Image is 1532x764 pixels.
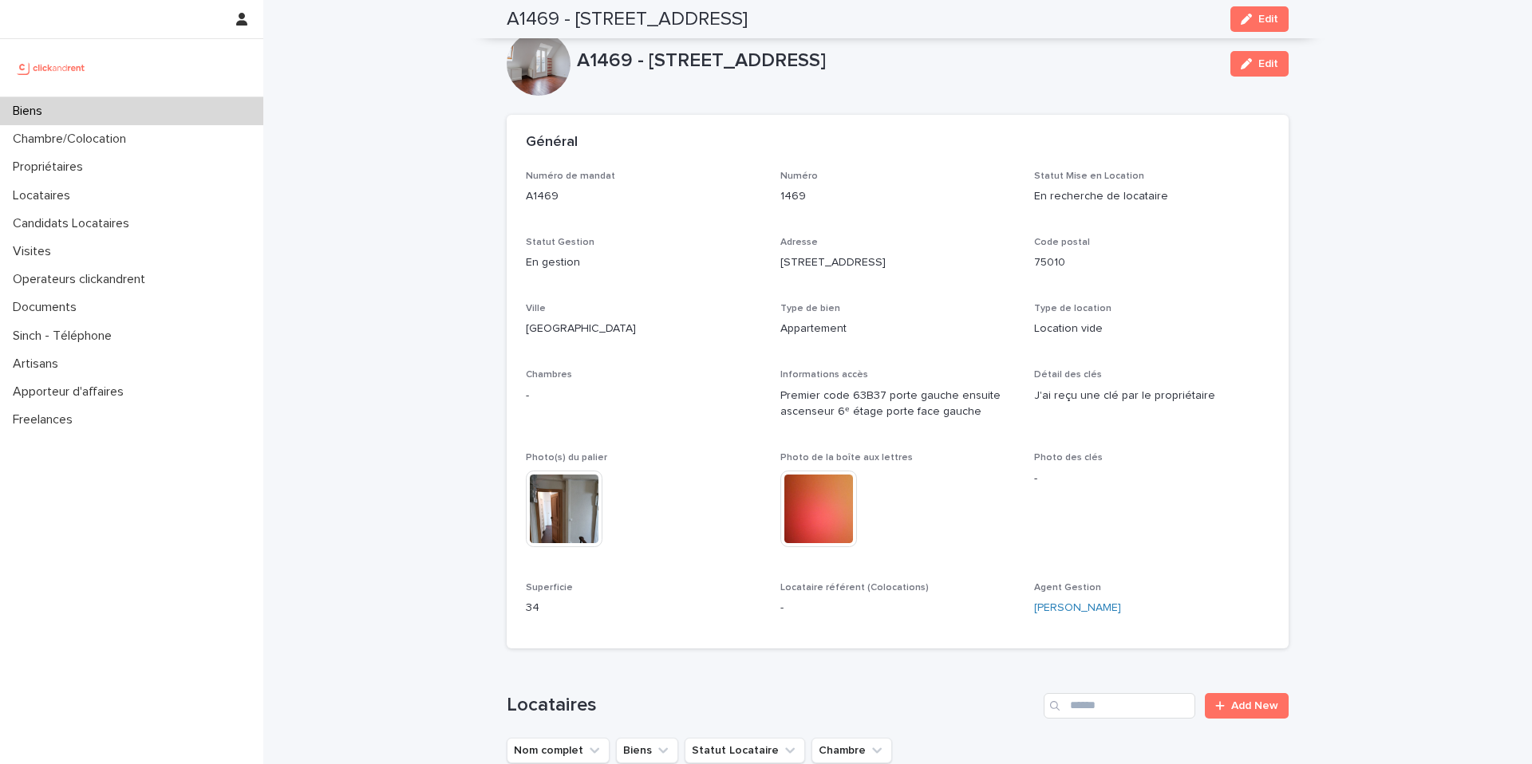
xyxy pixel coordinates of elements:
p: Appartement [780,321,1016,337]
p: - [526,388,761,404]
span: Code postal [1034,238,1090,247]
span: Chambres [526,370,572,380]
p: Freelances [6,412,85,427]
span: Informations accès [780,370,868,380]
p: A1469 [526,188,761,205]
span: Détail des clés [1034,370,1102,380]
p: Visites [6,244,64,259]
h2: Général [526,134,578,152]
p: J'ai reçu une clé par le propriétaire [1034,388,1269,404]
p: - [780,600,1016,616]
span: Photo des clés [1034,453,1103,463]
p: 75010 [1034,254,1269,271]
span: Edit [1258,14,1278,25]
h2: A1469 - [STREET_ADDRESS] [507,8,748,31]
p: Candidats Locataires [6,216,142,231]
span: Locataire référent (Colocations) [780,583,929,593]
span: Statut Gestion [526,238,594,247]
span: Type de location [1034,304,1111,313]
span: Superficie [526,583,573,593]
p: Chambre/Colocation [6,132,139,147]
span: Photo(s) du palier [526,453,607,463]
span: Type de bien [780,304,840,313]
button: Edit [1230,51,1289,77]
button: Biens [616,738,678,763]
h1: Locataires [507,694,1037,717]
span: Photo de la boîte aux lettres [780,453,913,463]
p: Sinch - Téléphone [6,329,124,344]
p: Locataires [6,188,83,203]
span: Ville [526,304,546,313]
span: Agent Gestion [1034,583,1101,593]
p: Operateurs clickandrent [6,272,158,287]
p: En gestion [526,254,761,271]
input: Search [1044,693,1195,719]
p: Apporteur d'affaires [6,384,136,400]
p: Biens [6,104,55,119]
p: 1469 [780,188,1016,205]
img: UCB0brd3T0yccxBKYDjQ [13,52,90,84]
p: Premier code 63B37 porte gauche ensuite ascenseur 6ᵉ étage porte face gauche [780,388,1016,421]
button: Chambre [811,738,892,763]
span: Numéro [780,171,818,181]
p: Propriétaires [6,159,96,175]
span: Edit [1258,58,1278,69]
button: Nom complet [507,738,610,763]
p: [GEOGRAPHIC_DATA] [526,321,761,337]
p: A1469 - [STREET_ADDRESS] [577,49,1218,73]
button: Edit [1230,6,1289,32]
p: [STREET_ADDRESS] [780,254,1016,271]
p: - [1034,471,1269,487]
a: Add New [1205,693,1289,719]
span: Numéro de mandat [526,171,615,181]
p: Artisans [6,356,71,372]
button: Statut Locataire [685,738,805,763]
p: Location vide [1034,321,1269,337]
span: Statut Mise en Location [1034,171,1144,181]
span: Adresse [780,238,818,247]
a: [PERSON_NAME] [1034,600,1121,616]
p: Documents [6,300,89,315]
p: En recherche de locataire [1034,188,1269,205]
p: 34 [526,600,761,616]
span: Add New [1231,700,1278,711]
